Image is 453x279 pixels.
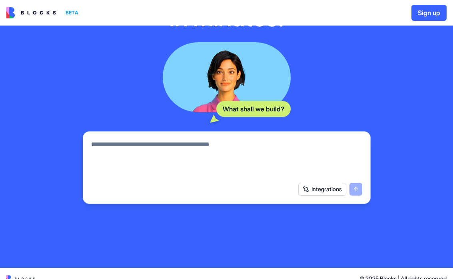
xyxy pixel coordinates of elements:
[216,101,291,117] div: What shall we build?
[6,7,82,18] a: BETA
[6,7,56,18] img: logo
[298,183,346,196] button: Integrations
[411,5,447,21] button: Sign up
[62,7,82,18] div: BETA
